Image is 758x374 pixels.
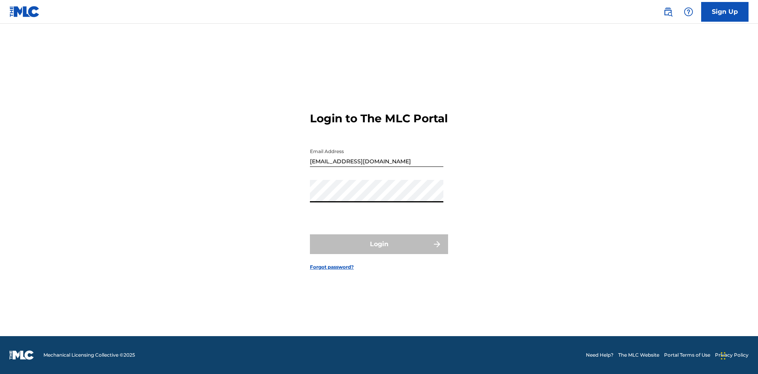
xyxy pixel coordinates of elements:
[715,352,749,359] a: Privacy Policy
[681,4,696,20] div: Help
[660,4,676,20] a: Public Search
[664,352,710,359] a: Portal Terms of Use
[9,350,34,360] img: logo
[719,336,758,374] iframe: Chat Widget
[9,6,40,17] img: MLC Logo
[721,344,726,368] div: Drag
[310,264,354,271] a: Forgot password?
[586,352,614,359] a: Need Help?
[43,352,135,359] span: Mechanical Licensing Collective © 2025
[701,2,749,22] a: Sign Up
[310,112,448,125] h3: Login to The MLC Portal
[663,7,673,17] img: search
[618,352,659,359] a: The MLC Website
[684,7,693,17] img: help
